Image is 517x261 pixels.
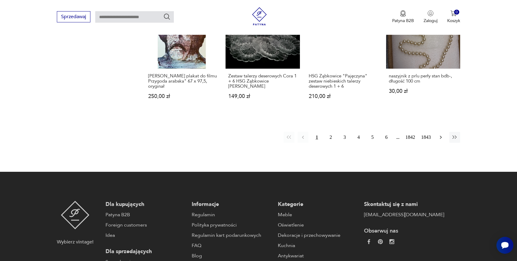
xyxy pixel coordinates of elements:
[392,10,414,24] button: Patyna B2B
[278,221,358,229] a: Oświetlenie
[106,211,186,218] a: Patyna B2B
[353,132,364,143] button: 4
[392,10,414,24] a: Ikona medaluPatyna B2B
[192,201,272,208] p: Informacje
[192,221,272,229] a: Polityka prywatności
[392,18,414,24] p: Patyna B2B
[367,132,378,143] button: 5
[192,232,272,239] a: Regulamin kart podarunkowych
[278,232,358,239] a: Dekoracje i przechowywanie
[309,73,377,89] h3: HSG Ząbkowice "Pajęczyna" zestaw niebieskich talerzy deserowych 1 + 6
[311,132,322,143] button: 1
[148,94,217,99] p: 250,00 zł
[450,10,457,16] img: Ikona koszyka
[61,201,89,229] img: Patyna - sklep z meblami i dekoracjami vintage
[447,10,460,24] button: 0Koszyk
[364,211,444,218] a: [EMAIL_ADDRESS][DOMAIN_NAME]
[106,201,186,208] p: Dla kupujących
[309,94,377,99] p: 210,00 zł
[57,11,90,22] button: Sprzedawaj
[454,10,459,15] div: 0
[424,10,437,24] button: Zaloguj
[106,221,186,229] a: Foreign customers
[228,94,297,99] p: 149,00 zł
[339,132,350,143] button: 3
[278,252,358,259] a: Antykwariat
[366,239,371,244] img: da9060093f698e4c3cedc1453eec5031.webp
[400,10,406,17] img: Ikona medalu
[278,211,358,218] a: Meble
[389,239,394,244] img: c2fd9cf7f39615d9d6839a72ae8e59e5.webp
[424,18,437,24] p: Zaloguj
[106,232,186,239] a: Idea
[228,73,297,89] h3: Zestaw talerzy deserowych Cora 1 + 6 HSG Ząbkowice [PERSON_NAME]
[192,211,272,218] a: Regulamin
[389,89,457,94] p: 30,00 zł
[192,242,272,249] a: FAQ
[57,238,93,246] p: Wybierz vintage!
[381,132,392,143] button: 6
[325,132,336,143] button: 2
[192,252,272,259] a: Blog
[106,248,186,255] p: Dla sprzedających
[389,73,457,84] h3: naszyjnik z prlu perły stan bdb-, długość 100 cm
[420,132,432,143] button: 1843
[148,73,217,89] h3: [PERSON_NAME] plakat do filmu Przygoda arabska" 67 x 97,5, oryginał
[378,239,383,244] img: 37d27d81a828e637adc9f9cb2e3d3a8a.webp
[447,18,460,24] p: Koszyk
[496,237,513,254] iframe: Smartsupp widget button
[57,15,90,19] a: Sprzedawaj
[278,242,358,249] a: Kuchnia
[364,201,444,208] p: Skontaktuj się z nami
[278,201,358,208] p: Kategorie
[428,10,434,16] img: Ikonka użytkownika
[163,13,171,20] button: Szukaj
[250,7,268,25] img: Patyna - sklep z meblami i dekoracjami vintage
[404,132,417,143] button: 1842
[364,227,444,235] p: Obserwuj nas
